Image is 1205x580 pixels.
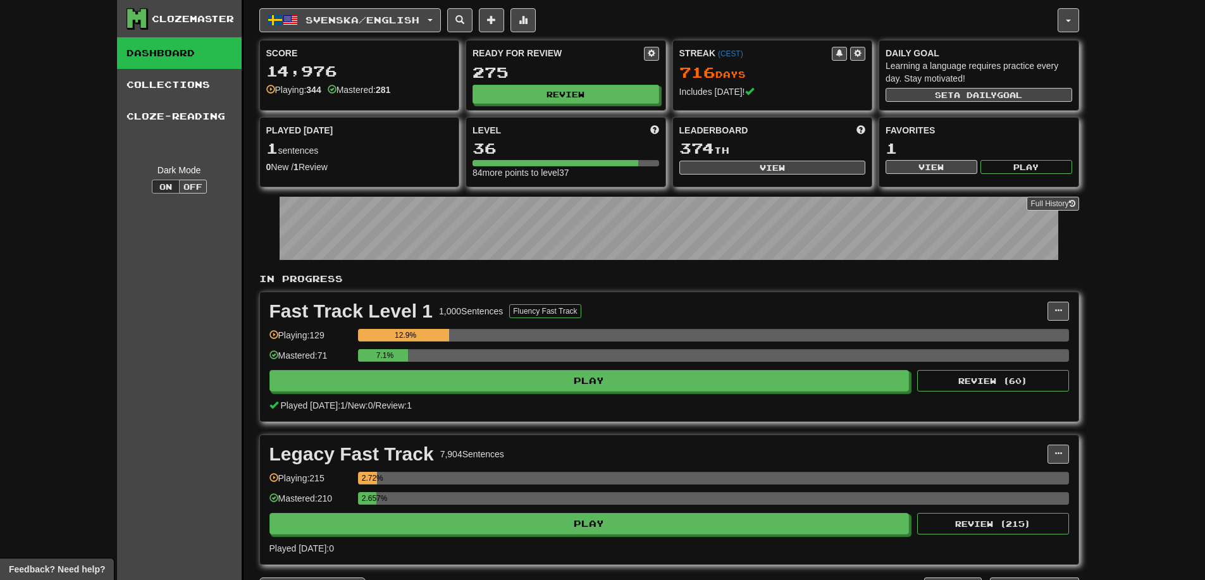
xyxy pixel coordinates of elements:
[679,65,866,81] div: Day s
[266,63,453,79] div: 14,976
[510,8,536,32] button: More stats
[679,63,715,81] span: 716
[679,161,866,175] button: View
[473,140,659,156] div: 36
[269,302,433,321] div: Fast Track Level 1
[280,400,345,410] span: Played [DATE]: 1
[117,101,242,132] a: Cloze-Reading
[479,8,504,32] button: Add sentence to collection
[447,8,473,32] button: Search sentences
[679,85,866,98] div: Includes [DATE]!
[9,563,105,576] span: Open feedback widget
[1027,197,1078,211] a: Full History
[117,69,242,101] a: Collections
[306,85,321,95] strong: 344
[362,492,377,505] div: 2.657%
[266,139,278,157] span: 1
[856,124,865,137] span: This week in points, UTC
[266,47,453,59] div: Score
[117,37,242,69] a: Dashboard
[440,448,504,460] div: 7,904 Sentences
[269,492,352,513] div: Mastered: 210
[679,47,832,59] div: Streak
[269,349,352,370] div: Mastered: 71
[886,160,977,174] button: View
[473,124,501,137] span: Level
[348,400,373,410] span: New: 0
[362,349,409,362] div: 7.1%
[306,15,419,25] span: Svenska / English
[917,513,1069,534] button: Review (215)
[294,162,299,172] strong: 1
[679,140,866,157] div: th
[917,370,1069,392] button: Review (60)
[259,273,1079,285] p: In Progress
[886,47,1072,59] div: Daily Goal
[376,85,390,95] strong: 281
[473,166,659,179] div: 84 more points to level 37
[473,65,659,80] div: 275
[269,472,352,493] div: Playing: 215
[269,329,352,350] div: Playing: 129
[886,59,1072,85] div: Learning a language requires practice every day. Stay motivated!
[127,164,232,176] div: Dark Mode
[259,8,441,32] button: Svenska/English
[269,445,434,464] div: Legacy Fast Track
[152,180,180,194] button: On
[373,400,375,410] span: /
[266,140,453,157] div: sentences
[886,124,1072,137] div: Favorites
[362,472,377,484] div: 2.72%
[266,162,271,172] strong: 0
[954,90,997,99] span: a daily
[179,180,207,194] button: Off
[473,47,644,59] div: Ready for Review
[679,124,748,137] span: Leaderboard
[375,400,412,410] span: Review: 1
[718,49,743,58] a: (CEST)
[886,88,1072,102] button: Seta dailygoal
[345,400,348,410] span: /
[328,83,391,96] div: Mastered:
[679,139,714,157] span: 374
[886,140,1072,156] div: 1
[266,161,453,173] div: New / Review
[473,85,659,104] button: Review
[269,513,910,534] button: Play
[269,543,334,553] span: Played [DATE]: 0
[266,83,321,96] div: Playing:
[509,304,581,318] button: Fluency Fast Track
[439,305,503,318] div: 1,000 Sentences
[650,124,659,137] span: Score more points to level up
[269,370,910,392] button: Play
[152,13,234,25] div: Clozemaster
[266,124,333,137] span: Played [DATE]
[362,329,450,342] div: 12.9%
[980,160,1072,174] button: Play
